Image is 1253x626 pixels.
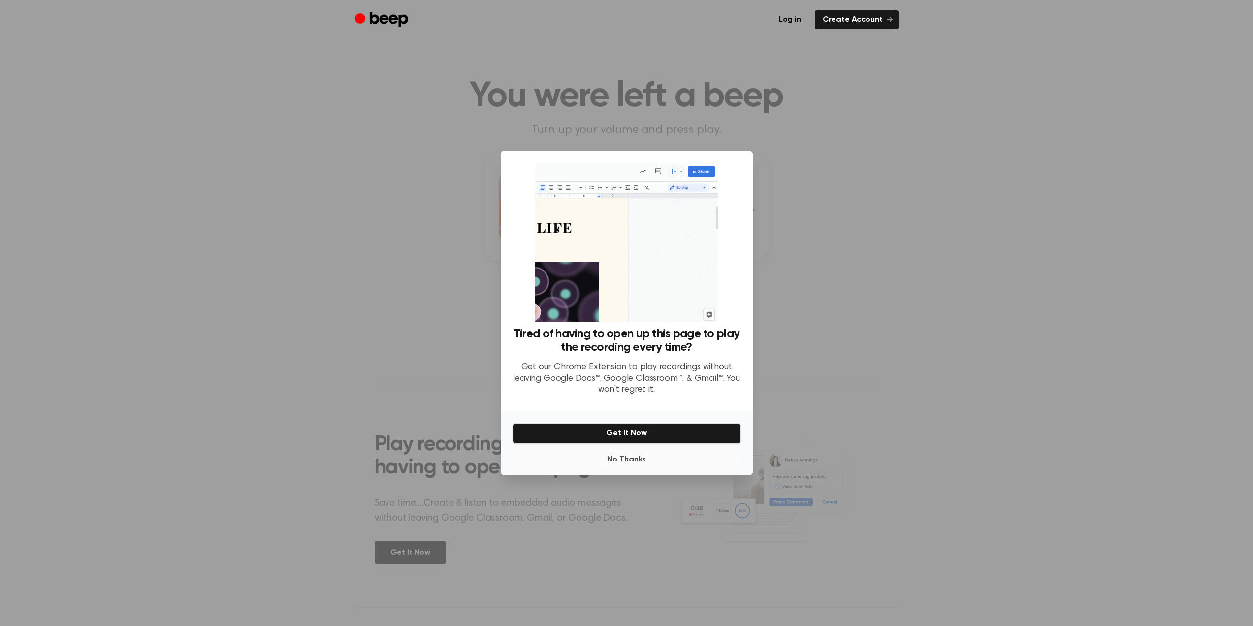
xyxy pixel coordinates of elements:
h3: Tired of having to open up this page to play the recording every time? [513,328,741,354]
img: Beep extension in action [535,163,718,322]
a: Create Account [815,10,899,29]
button: Get It Now [513,423,741,444]
a: Log in [771,10,809,29]
p: Get our Chrome Extension to play recordings without leaving Google Docs™, Google Classroom™, & Gm... [513,362,741,395]
a: Beep [355,10,411,30]
button: No Thanks [513,450,741,469]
